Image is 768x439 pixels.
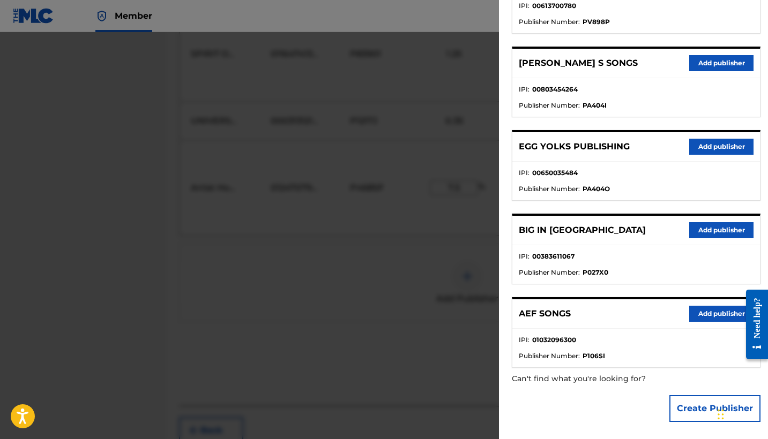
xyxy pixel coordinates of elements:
strong: 00803454264 [532,85,578,94]
span: IPI : [519,335,530,345]
button: Add publisher [689,139,754,155]
span: IPI : [519,252,530,261]
span: Publisher Number : [519,101,580,110]
button: Add publisher [689,222,754,238]
button: Add publisher [689,306,754,322]
p: EGG YOLKS PUBLISHING [519,140,630,153]
strong: 00383611067 [532,252,575,261]
button: Create Publisher [669,395,760,422]
strong: P106SI [583,351,605,361]
strong: PA404I [583,101,607,110]
span: Publisher Number : [519,351,580,361]
p: AEF SONGS [519,307,571,320]
strong: P027X0 [583,268,608,277]
img: Top Rightsholder [95,10,108,22]
strong: 01032096300 [532,335,576,345]
strong: 00650035484 [532,168,578,178]
span: IPI : [519,168,530,178]
p: [PERSON_NAME] S SONGS [519,57,638,70]
button: Add publisher [689,55,754,71]
span: Member [115,10,152,22]
span: Publisher Number : [519,184,580,194]
iframe: Chat Widget [714,388,768,439]
img: MLC Logo [13,8,54,24]
p: BIG IN [GEOGRAPHIC_DATA] [519,224,646,237]
span: IPI : [519,85,530,94]
strong: PA404O [583,184,610,194]
span: Publisher Number : [519,268,580,277]
iframe: Resource Center [738,281,768,369]
div: Drag [718,398,724,430]
p: Can't find what you're looking for? [512,368,699,390]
